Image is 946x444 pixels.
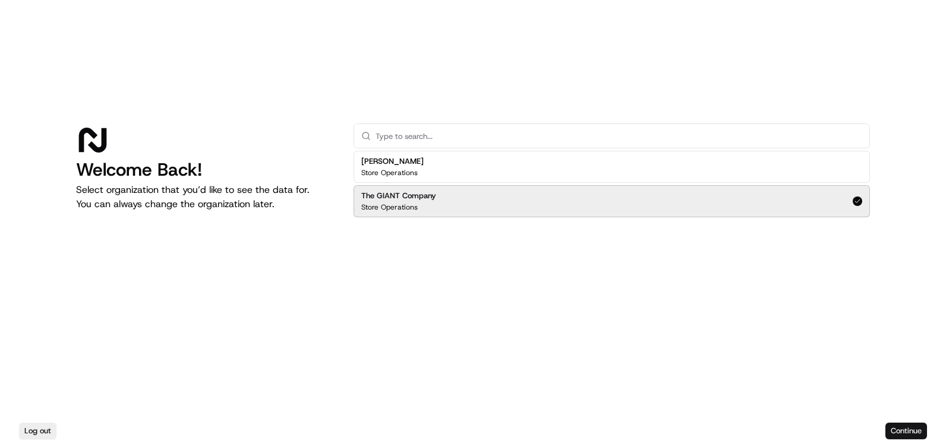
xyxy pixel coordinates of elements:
button: Log out [19,423,56,439]
input: Type to search... [376,124,862,148]
p: Select organization that you’d like to see the data for. You can always change the organization l... [76,183,335,211]
h1: Welcome Back! [76,159,335,180]
div: Suggestions [354,148,870,220]
p: Store Operations [361,202,418,212]
p: Store Operations [361,168,418,177]
h2: The GIANT Company [361,191,436,201]
h2: [PERSON_NAME] [361,156,424,167]
button: Continue [885,423,927,439]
